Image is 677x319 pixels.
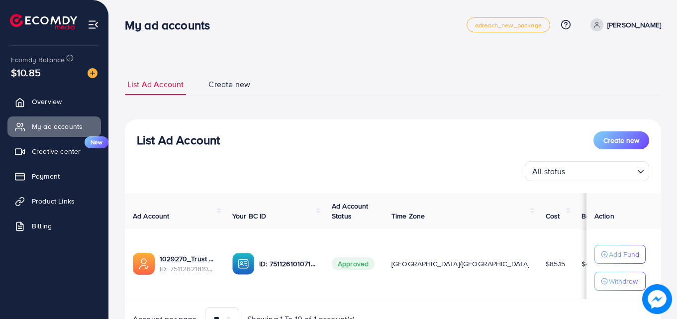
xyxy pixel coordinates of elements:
span: New [85,136,108,148]
img: menu [88,19,99,30]
span: Product Links [32,196,75,206]
div: Search for option [525,161,649,181]
span: Ad Account [133,211,170,221]
p: ID: 7511261010718572552 [259,258,316,270]
div: <span class='underline'>1029270_Trust Collection_1748852021372</span></br>7511262181984763905 [160,254,216,274]
span: Billing [32,221,52,231]
span: ID: 7511262181984763905 [160,264,216,274]
span: adreach_new_package [475,22,542,28]
img: logo [10,14,77,29]
h3: List Ad Account [137,133,220,147]
a: Overview [7,92,101,111]
span: Action [594,211,614,221]
button: Create new [593,131,649,149]
button: Withdraw [594,272,646,291]
a: My ad accounts [7,116,101,136]
a: [PERSON_NAME] [586,18,661,31]
a: Billing [7,216,101,236]
span: List Ad Account [127,79,184,90]
span: Create new [208,79,250,90]
input: Search for option [569,162,633,179]
span: Time Zone [391,211,425,221]
a: 1029270_Trust Collection_1748852021372 [160,254,216,264]
span: Create new [603,135,639,145]
span: $10.85 [11,65,41,80]
button: Add Fund [594,245,646,264]
span: Overview [32,97,62,106]
span: Creative center [32,146,81,156]
span: Payment [32,171,60,181]
span: Approved [332,257,375,270]
span: [GEOGRAPHIC_DATA]/[GEOGRAPHIC_DATA] [391,259,530,269]
span: Ecomdy Balance [11,55,65,65]
img: ic-ads-acc.e4c84228.svg [133,253,155,275]
img: ic-ba-acc.ded83a64.svg [232,253,254,275]
a: Creative centerNew [7,141,101,161]
img: image [642,284,672,314]
a: adreach_new_package [467,17,550,32]
span: $85.15 [546,259,566,269]
span: My ad accounts [32,121,83,131]
h3: My ad accounts [125,18,218,32]
span: Ad Account Status [332,201,369,221]
a: Payment [7,166,101,186]
span: All status [530,164,568,179]
span: Cost [546,211,560,221]
p: Withdraw [609,275,638,287]
img: image [88,68,97,78]
p: Add Fund [609,248,639,260]
span: Your BC ID [232,211,267,221]
a: Product Links [7,191,101,211]
p: [PERSON_NAME] [607,19,661,31]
